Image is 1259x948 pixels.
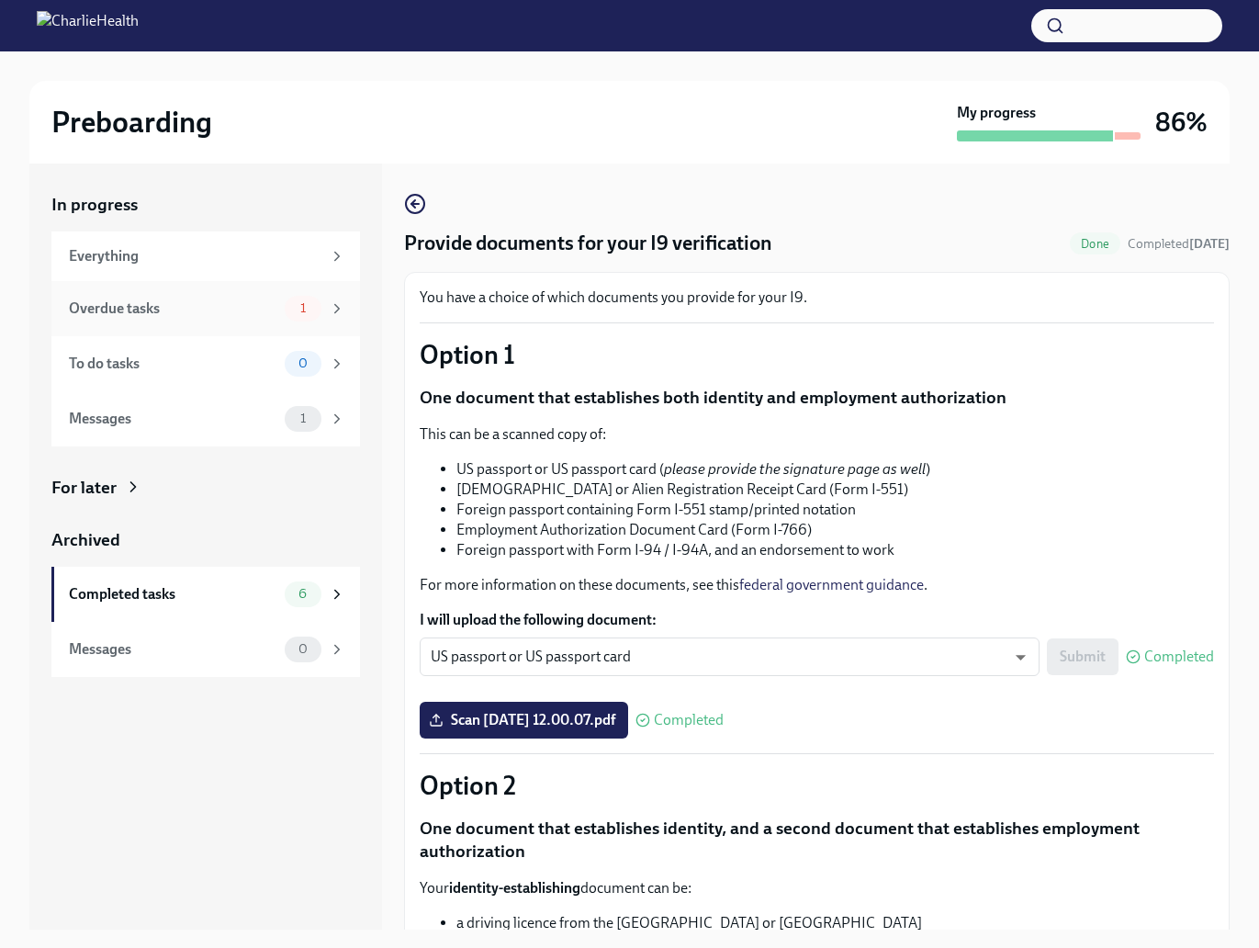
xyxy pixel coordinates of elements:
p: Your document can be: [420,878,1214,898]
a: Messages0 [51,622,360,677]
a: Everything [51,231,360,281]
li: Employment Authorization Document Card (Form I-766) [456,520,1214,540]
a: Completed tasks6 [51,567,360,622]
span: Completed [1128,236,1230,252]
h2: Preboarding [51,104,212,141]
div: To do tasks [69,354,277,374]
div: For later [51,476,117,500]
span: 0 [287,642,319,656]
p: One document that establishes both identity and employment authorization [420,386,1214,410]
div: Everything [69,246,321,266]
img: CharlieHealth [37,11,139,40]
div: Completed tasks [69,584,277,604]
li: Foreign passport containing Form I-551 stamp/printed notation [456,500,1214,520]
a: In progress [51,193,360,217]
em: please provide the signature page as well [664,460,926,478]
li: US passport or US passport card ( ) [456,459,1214,480]
span: Completed [654,713,724,728]
label: Scan [DATE] 12.00.07.pdf [420,702,628,739]
li: [DEMOGRAPHIC_DATA] or Alien Registration Receipt Card (Form I-551) [456,480,1214,500]
strong: My progress [957,103,1036,123]
a: To do tasks0 [51,336,360,391]
p: This can be a scanned copy of: [420,424,1214,445]
span: Scan [DATE] 12.00.07.pdf [433,711,615,729]
p: You have a choice of which documents you provide for your I9. [420,288,1214,308]
span: Completed [1144,649,1214,664]
li: Foreign passport with Form I-94 / I-94A, and an endorsement to work [456,540,1214,560]
h4: Provide documents for your I9 verification [404,230,772,257]
p: Option 2 [420,769,1214,802]
p: Option 1 [420,338,1214,371]
a: federal government guidance [739,576,924,593]
a: For later [51,476,360,500]
strong: identity-establishing [449,879,580,897]
span: Done [1070,237,1120,251]
span: 6 [287,587,318,601]
div: US passport or US passport card [420,638,1040,676]
a: Messages1 [51,391,360,446]
p: For more information on these documents, see this . [420,575,1214,595]
h3: 86% [1155,106,1208,139]
div: Messages [69,409,277,429]
span: 1 [289,301,317,315]
span: 0 [287,356,319,370]
div: Overdue tasks [69,299,277,319]
a: Overdue tasks1 [51,281,360,336]
label: I will upload the following document: [420,610,1214,630]
strong: [DATE] [1189,236,1230,252]
a: Archived [51,528,360,552]
li: a driving licence from the [GEOGRAPHIC_DATA] or [GEOGRAPHIC_DATA] [456,913,1214,933]
span: 1 [289,412,317,425]
span: September 25th, 2025 09:28 [1128,235,1230,253]
div: Messages [69,639,277,660]
p: One document that establishes identity, and a second document that establishes employment authori... [420,817,1214,863]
